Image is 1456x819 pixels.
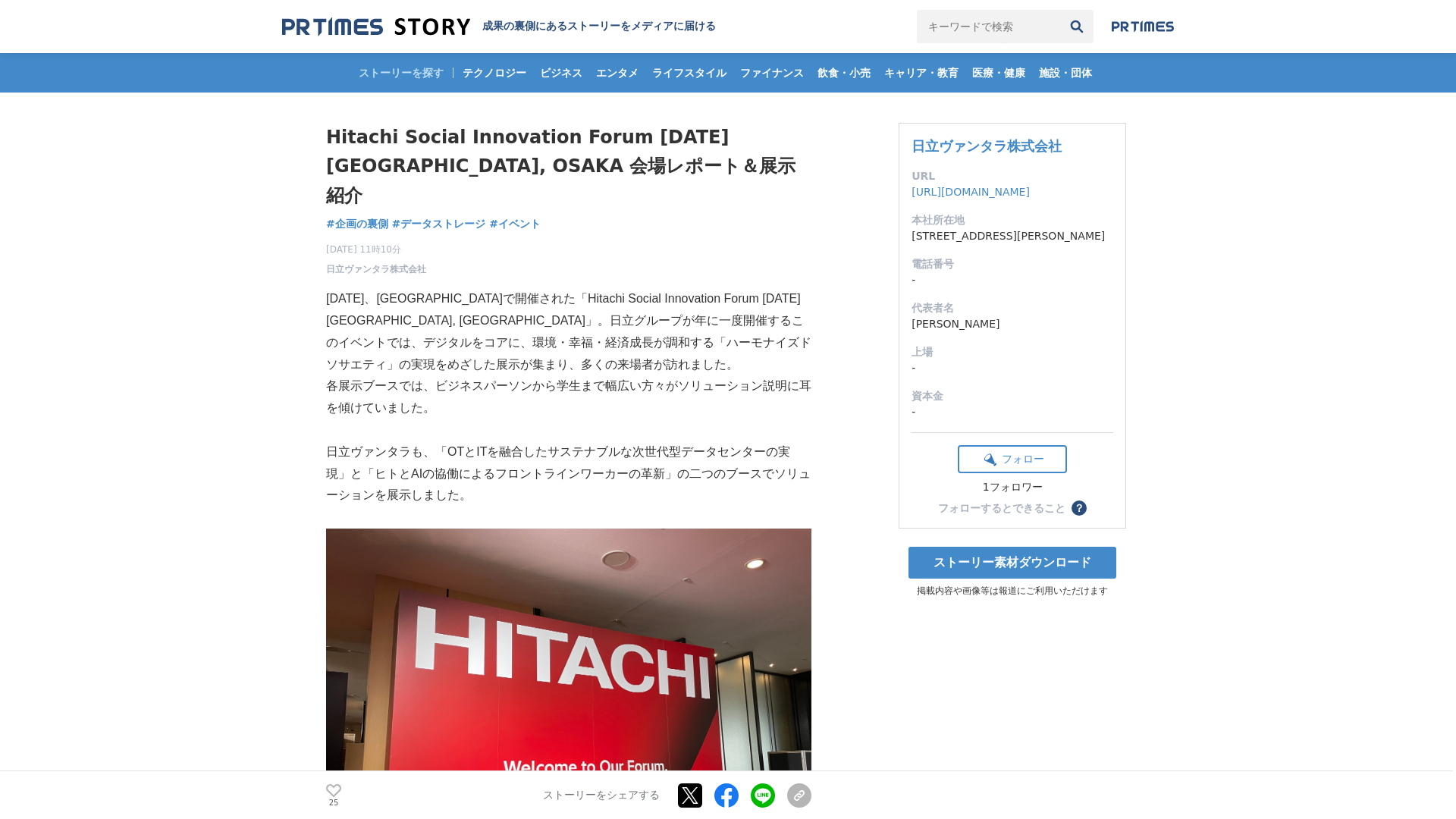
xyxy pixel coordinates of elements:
[1072,500,1087,516] button: ？
[1033,66,1098,80] span: 施設・団体
[912,388,1113,404] dt: 資本金
[917,10,1060,43] input: キーワードで検索
[912,300,1113,316] dt: 代表者名
[734,66,810,80] span: ファイナンス
[326,243,426,256] span: [DATE] 11時10分
[326,123,811,210] h1: Hitachi Social Innovation Forum [DATE] [GEOGRAPHIC_DATA], OSAKA 会場レポート＆展示紹介
[912,228,1113,244] dd: [STREET_ADDRESS][PERSON_NAME]
[590,66,645,80] span: エンタメ
[534,66,588,80] span: ビジネス
[966,66,1031,80] span: 医療・健康
[326,217,388,231] span: #企画の裏側
[543,789,660,802] p: ストーリーをシェアする
[938,503,1065,513] div: フォローするとできること
[326,288,811,375] p: [DATE]、[GEOGRAPHIC_DATA]で開催された「Hitachi Social Innovation Forum [DATE] [GEOGRAPHIC_DATA], [GEOGRAP...
[646,66,733,80] span: ライフスタイル
[899,585,1126,598] p: 掲載内容や画像等は報道にご利用いただけます
[912,138,1062,154] a: 日立ヴァンタラ株式会社
[590,53,645,93] a: エンタメ
[734,53,810,93] a: ファイナンス
[326,216,388,232] a: #企画の裏側
[326,375,811,419] p: 各展示ブースでは、ビジネスパーソンから学生まで幅広い方々がソリューション説明に耳を傾けていました。
[912,272,1113,288] dd: -
[392,217,486,231] span: #データストレージ
[392,216,486,232] a: #データストレージ
[1060,10,1094,43] button: 検索
[534,53,588,93] a: ビジネス
[326,441,811,507] p: 日立ヴァンタラも、「OTとITを融合したサステナブルな次世代型データセンターの実現」と「ヒトとAIの協働によるフロントラインワーカーの革新」の二つのブースでソリューションを展示しました。
[912,360,1113,376] dd: -
[489,216,541,232] a: #イベント
[457,66,532,80] span: テクノロジー
[912,404,1113,420] dd: -
[457,53,532,93] a: テクノロジー
[912,316,1113,332] dd: [PERSON_NAME]
[912,212,1113,228] dt: 本社所在地
[958,481,1067,494] div: 1フォロワー
[1033,53,1098,93] a: 施設・団体
[646,53,733,93] a: ライフスタイル
[282,17,470,37] img: 成果の裏側にあるストーリーをメディアに届ける
[1112,20,1174,33] img: prtimes
[482,20,716,33] h2: 成果の裏側にあるストーリーをメディアに届ける
[326,262,426,276] a: 日立ヴァンタラ株式会社
[878,66,965,80] span: キャリア・教育
[912,186,1030,198] a: [URL][DOMAIN_NAME]
[912,256,1113,272] dt: 電話番号
[489,217,541,231] span: #イベント
[912,168,1113,184] dt: URL
[958,445,1067,473] button: フォロー
[811,53,877,93] a: 飲食・小売
[282,17,716,37] a: 成果の裏側にあるストーリーをメディアに届ける 成果の裏側にあるストーリーをメディアに届ける
[326,799,341,806] p: 25
[811,66,877,80] span: 飲食・小売
[912,344,1113,360] dt: 上場
[966,53,1031,93] a: 医療・健康
[878,53,965,93] a: キャリア・教育
[1074,503,1084,513] span: ？
[908,547,1116,579] a: ストーリー素材ダウンロード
